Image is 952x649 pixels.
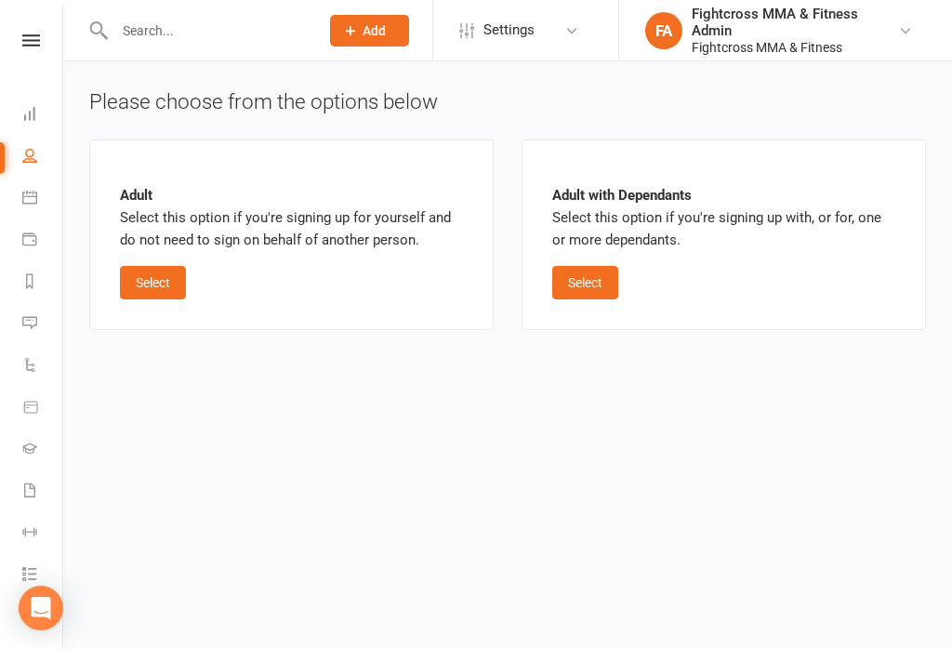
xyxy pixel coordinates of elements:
[22,137,64,179] a: People
[120,266,186,299] button: Select
[89,87,926,117] div: Please choose from the options below
[330,15,409,46] button: Add
[692,6,898,39] div: Fightcross MMA & Fitness Admin
[552,187,692,204] strong: Adult with Dependants
[120,184,463,251] p: Select this option if you're signing up for yourself and do not need to sign on behalf of another...
[22,179,64,220] a: Calendar
[645,12,682,49] div: FA
[109,18,306,44] input: Search...
[552,266,618,299] button: Select
[692,39,898,56] div: Fightcross MMA & Fitness
[552,184,895,251] p: Select this option if you're signing up with, or for, one or more dependants.
[120,187,152,204] strong: Adult
[483,9,535,51] span: Settings
[22,388,64,430] a: Product Sales
[363,23,386,38] span: Add
[22,95,64,137] a: Dashboard
[19,586,63,630] div: Open Intercom Messenger
[22,262,64,304] a: Reports
[22,220,64,262] a: Payments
